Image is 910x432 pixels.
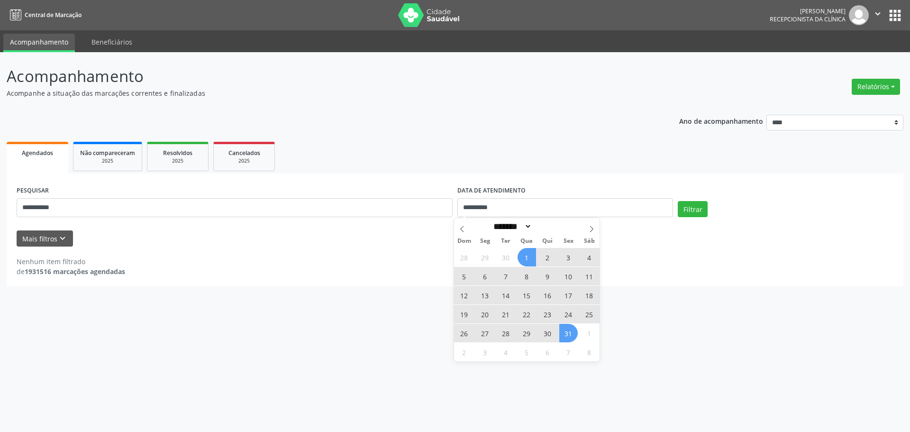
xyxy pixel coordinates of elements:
span: Novembro 5, 2025 [518,343,536,361]
button: Filtrar [678,201,708,217]
span: Outubro 25, 2025 [580,305,599,323]
span: Novembro 6, 2025 [538,343,557,361]
span: Outubro 14, 2025 [497,286,515,304]
span: Não compareceram [80,149,135,157]
span: Outubro 2, 2025 [538,248,557,267]
i:  [873,9,883,19]
div: [PERSON_NAME] [770,7,846,15]
div: de [17,267,125,276]
span: Novembro 3, 2025 [476,343,494,361]
button:  [869,5,887,25]
p: Acompanhamento [7,64,634,88]
p: Acompanhe a situação das marcações correntes e finalizadas [7,88,634,98]
span: Novembro 2, 2025 [455,343,473,361]
p: Ano de acompanhamento [679,115,763,127]
span: Setembro 30, 2025 [497,248,515,267]
span: Outubro 13, 2025 [476,286,494,304]
span: Sáb [579,238,600,244]
span: Outubro 27, 2025 [476,324,494,342]
span: Outubro 3, 2025 [559,248,578,267]
span: Agendados [22,149,53,157]
span: Outubro 22, 2025 [518,305,536,323]
span: Outubro 12, 2025 [455,286,473,304]
button: Mais filtroskeyboard_arrow_down [17,230,73,247]
span: Outubro 17, 2025 [559,286,578,304]
span: Qui [537,238,558,244]
span: Dom [454,238,475,244]
span: Outubro 5, 2025 [455,267,473,285]
span: Outubro 15, 2025 [518,286,536,304]
span: Outubro 1, 2025 [518,248,536,267]
span: Resolvidos [163,149,192,157]
span: Central de Marcação [25,11,82,19]
a: Central de Marcação [7,7,82,23]
span: Outubro 4, 2025 [580,248,599,267]
div: 2025 [80,157,135,165]
span: Outubro 26, 2025 [455,324,473,342]
span: Seg [474,238,495,244]
span: Outubro 19, 2025 [455,305,473,323]
span: Outubro 30, 2025 [538,324,557,342]
span: Novembro 4, 2025 [497,343,515,361]
span: Setembro 29, 2025 [476,248,494,267]
span: Outubro 8, 2025 [518,267,536,285]
label: PESQUISAR [17,184,49,198]
span: Cancelados [228,149,260,157]
span: Outubro 20, 2025 [476,305,494,323]
span: Outubro 7, 2025 [497,267,515,285]
span: Novembro 7, 2025 [559,343,578,361]
button: Relatórios [852,79,900,95]
button: apps [887,7,903,24]
span: Sex [558,238,579,244]
div: 2025 [220,157,268,165]
div: Nenhum item filtrado [17,257,125,267]
span: Outubro 16, 2025 [538,286,557,304]
span: Novembro 1, 2025 [580,324,599,342]
span: Outubro 18, 2025 [580,286,599,304]
select: Month [491,221,532,231]
a: Beneficiários [85,34,139,50]
span: Outubro 11, 2025 [580,267,599,285]
span: Outubro 21, 2025 [497,305,515,323]
span: Outubro 23, 2025 [538,305,557,323]
div: 2025 [154,157,201,165]
span: Qua [516,238,537,244]
input: Year [532,221,563,231]
span: Outubro 31, 2025 [559,324,578,342]
i: keyboard_arrow_down [57,233,68,244]
strong: 1931516 marcações agendadas [25,267,125,276]
a: Acompanhamento [3,34,75,52]
span: Outubro 10, 2025 [559,267,578,285]
span: Outubro 28, 2025 [497,324,515,342]
span: Recepcionista da clínica [770,15,846,23]
label: DATA DE ATENDIMENTO [457,184,526,198]
img: img [849,5,869,25]
span: Outubro 9, 2025 [538,267,557,285]
span: Novembro 8, 2025 [580,343,599,361]
span: Outubro 24, 2025 [559,305,578,323]
span: Setembro 28, 2025 [455,248,473,267]
span: Ter [495,238,516,244]
span: Outubro 6, 2025 [476,267,494,285]
span: Outubro 29, 2025 [518,324,536,342]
